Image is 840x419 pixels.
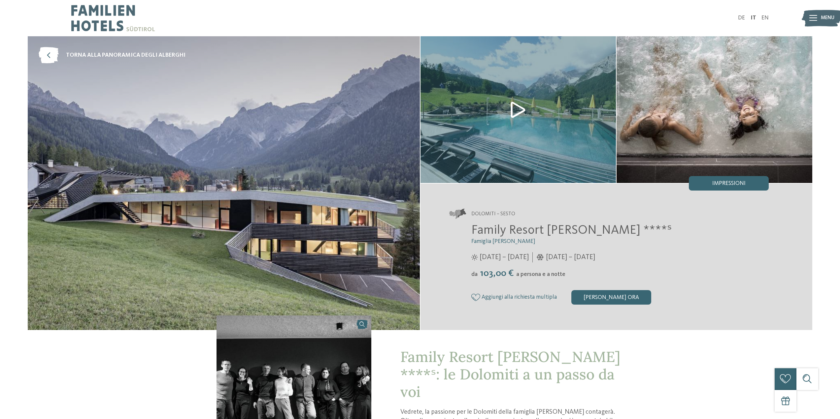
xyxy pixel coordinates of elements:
a: EN [761,15,769,21]
span: a persona e a notte [516,272,565,277]
span: torna alla panoramica degli alberghi [66,51,185,60]
span: Impressioni [712,181,746,187]
i: Orari d'apertura inverno [536,254,544,261]
a: DE [738,15,745,21]
span: [DATE] – [DATE] [546,252,595,262]
span: Family Resort [PERSON_NAME] ****ˢ [471,224,672,237]
a: torna alla panoramica degli alberghi [39,47,185,64]
span: Aggiungi alla richiesta multipla [482,294,557,300]
span: Menu [821,15,834,22]
a: IT [751,15,756,21]
span: Dolomiti – Sesto [471,211,515,218]
span: da [471,272,478,277]
span: 103,00 € [478,269,516,278]
span: Family Resort [PERSON_NAME] ****ˢ: le Dolomiti a un passo da voi [400,347,620,401]
span: Famiglia [PERSON_NAME] [471,239,535,244]
img: Il nostro family hotel a Sesto, il vostro rifugio sulle Dolomiti. [420,36,616,183]
img: Family Resort Rainer ****ˢ [28,36,420,330]
img: Il nostro family hotel a Sesto, il vostro rifugio sulle Dolomiti. [617,36,812,183]
i: Orari d'apertura estate [471,254,478,261]
div: [PERSON_NAME] ora [571,290,651,305]
span: [DATE] – [DATE] [480,252,529,262]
